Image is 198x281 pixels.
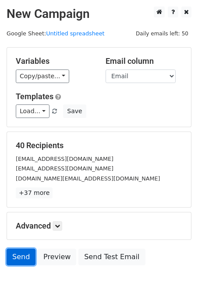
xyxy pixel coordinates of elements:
h5: Email column [106,56,182,66]
a: Daily emails left: 50 [133,30,191,37]
h5: Advanced [16,221,182,231]
h5: Variables [16,56,92,66]
small: [EMAIL_ADDRESS][DOMAIN_NAME] [16,156,113,162]
small: [DOMAIN_NAME][EMAIL_ADDRESS][DOMAIN_NAME] [16,175,160,182]
h2: New Campaign [7,7,191,21]
span: Daily emails left: 50 [133,29,191,38]
a: Preview [38,249,76,265]
a: +37 more [16,187,53,198]
h5: 40 Recipients [16,141,182,150]
small: Google Sheet: [7,30,105,37]
small: [EMAIL_ADDRESS][DOMAIN_NAME] [16,165,113,172]
a: Copy/paste... [16,69,69,83]
iframe: Chat Widget [154,239,198,281]
a: Load... [16,104,49,118]
button: Save [63,104,86,118]
a: Templates [16,92,53,101]
a: Send Test Email [78,249,145,265]
a: Untitled spreadsheet [46,30,104,37]
a: Send [7,249,35,265]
